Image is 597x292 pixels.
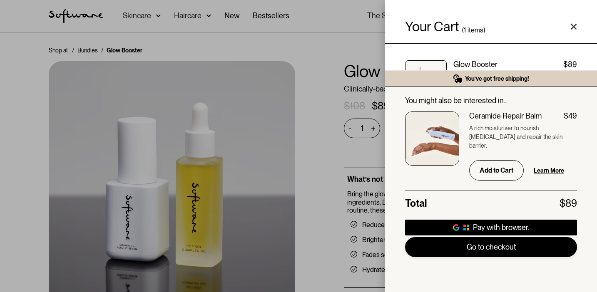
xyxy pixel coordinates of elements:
[563,60,577,69] div: $89
[453,60,497,69] div: Glow Booster
[405,237,577,257] a: Go to checkout
[534,166,564,175] a: Learn More
[462,27,464,33] div: (
[405,20,459,33] h4: Your Cart
[405,198,427,210] div: Total
[405,220,577,235] a: Pay with browser.
[469,160,524,181] input: Add to Cart
[405,111,459,166] img: Ceramide Repair Balm
[464,27,466,33] div: 1
[570,23,577,30] a: Close cart
[465,75,529,82] div: You’ve got free shipping!
[469,124,577,150] p: A rich moisturiser to nourish [MEDICAL_DATA] and repair the skin barrier.
[564,111,577,121] div: $49
[469,111,542,121] div: Ceramide Repair Balm
[468,27,485,33] div: items)
[560,198,577,210] div: $89
[405,97,577,105] div: You might also be interested in...
[473,223,529,232] div: Pay with browser.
